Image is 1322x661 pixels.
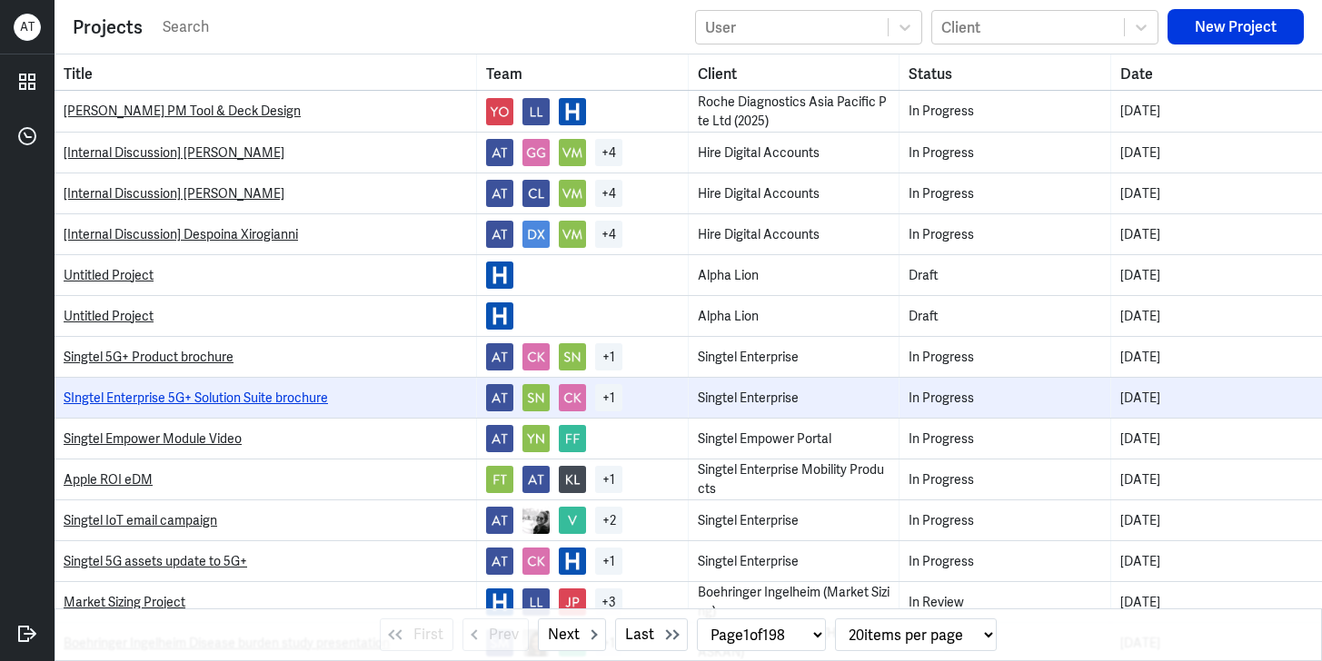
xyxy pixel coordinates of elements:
[559,466,586,493] img: avatar.jpg
[522,221,550,248] img: avatar.jpg
[689,173,900,213] td: Client
[64,553,247,569] a: Singtel 5G assets update to 5G+
[64,390,328,406] a: SIngtel Enterprise 5G+ Solution Suite brochure
[161,14,686,41] input: Search
[486,588,513,616] img: favicon-256x256.jpg
[689,582,900,622] td: Client
[522,180,550,207] img: avatar.jpg
[1120,225,1314,244] div: [DATE]
[477,337,689,377] td: Team
[900,378,1111,418] td: Status
[64,226,298,242] a: [Internal Discussion] Despoina Xirogianni
[900,419,1111,459] td: Status
[909,348,1101,367] div: In Progress
[900,214,1111,254] td: Status
[698,93,890,131] div: Roche Diagnostics Asia Pacific Pte Ltd (2025)
[689,133,900,173] td: Client
[522,507,550,534] img: download.jpg
[559,548,586,575] img: favicon-256x256.jpg
[55,173,477,213] td: Title
[595,384,622,411] div: + 1
[909,307,1101,326] div: Draft
[559,180,586,207] img: avatar.jpg
[698,348,890,367] div: Singtel Enterprise
[1120,143,1314,163] div: [DATE]
[689,255,900,295] td: Client
[909,184,1101,203] div: In Progress
[900,255,1111,295] td: Status
[900,582,1111,622] td: Status
[595,343,622,370] div: + 1
[909,266,1101,285] div: Draft
[477,378,689,418] td: Team
[595,507,622,534] div: + 2
[909,429,1101,449] div: In Progress
[486,98,513,125] img: avatar.jpg
[477,255,689,295] td: Team
[64,430,242,447] a: Singtel Empower Module Video
[559,588,586,616] img: avatar.jpg
[595,548,622,575] div: + 1
[900,173,1111,213] td: Status
[595,221,622,248] div: + 4
[486,425,513,452] img: avatar.jpg
[548,624,580,646] span: Next
[64,512,217,528] a: Singtel IoT email campaign
[900,54,1111,90] th: Toggle SortBy
[64,594,185,610] a: Market Sizing Project
[1120,102,1314,121] div: [DATE]
[477,459,689,499] td: Team
[489,624,519,646] span: Prev
[698,266,890,285] div: Alpha Lion
[559,384,586,411] img: avatar.jpg
[55,133,477,173] td: Title
[64,349,234,365] a: Singtel 5G+ Product brochure
[55,91,477,132] td: Title
[486,139,513,166] img: avatar.jpg
[477,541,689,581] td: Team
[55,337,477,377] td: Title
[64,103,301,119] a: [PERSON_NAME] PM Tool & Deck Design
[538,618,606,651] button: Next
[477,54,689,90] th: Toggle SortBy
[522,425,550,452] img: avatar.jpg
[1120,511,1314,530] div: [DATE]
[477,91,689,132] td: Team
[689,296,900,336] td: Client
[909,102,1101,121] div: In Progress
[689,459,900,499] td: Client
[55,296,477,336] td: Title
[900,500,1111,540] td: Status
[486,507,513,534] img: avatar.jpg
[1120,307,1314,326] div: [DATE]
[380,618,453,651] button: First
[477,173,689,213] td: Team
[559,98,586,125] img: favicon-256x256.jpg
[1120,389,1314,408] div: [DATE]
[698,225,890,244] div: Hire Digital Accounts
[64,308,154,324] a: Untitled Project
[462,618,529,651] button: Prev
[689,54,900,90] th: Toggle SortBy
[1120,593,1314,612] div: [DATE]
[522,588,550,616] img: avatar.jpg
[698,389,890,408] div: Singtel Enterprise
[1120,348,1314,367] div: [DATE]
[689,337,900,377] td: Client
[522,98,550,125] img: avatar.jpg
[1120,429,1314,449] div: [DATE]
[941,17,980,36] div: Client
[486,221,513,248] img: avatar.jpg
[477,500,689,540] td: Team
[909,511,1101,530] div: In Progress
[909,143,1101,163] div: In Progress
[55,419,477,459] td: Title
[55,541,477,581] td: Title
[64,471,153,488] a: Apple ROI eDM
[698,460,890,498] div: Singtel Enterprise Mobility Products
[698,429,890,449] div: Singtel Empower Portal
[14,14,41,41] div: A T
[64,185,284,202] a: [Internal Discussion] [PERSON_NAME]
[698,583,890,621] div: Boehringer Ingelheim (Market Sizing)
[698,552,890,571] div: Singtel Enterprise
